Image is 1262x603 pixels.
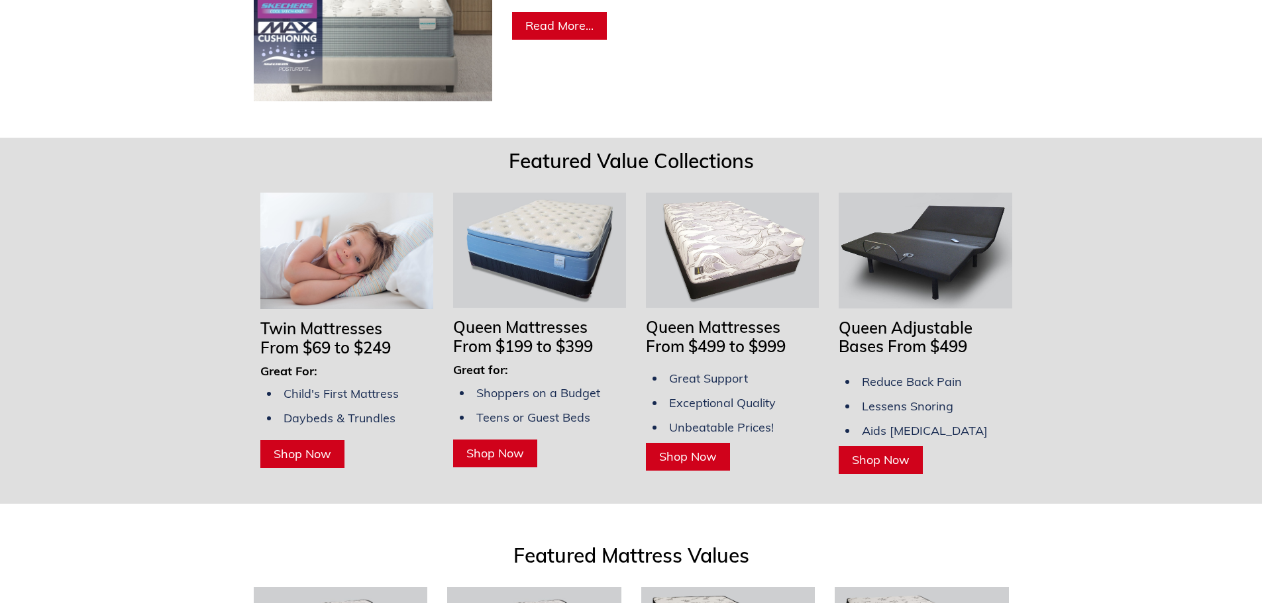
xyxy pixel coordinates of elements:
[646,193,819,308] img: Queen Mattresses From $449 to $949
[659,449,717,464] span: Shop Now
[669,420,774,435] span: Unbeatable Prices!
[453,440,537,467] a: Shop Now
[513,543,749,568] span: Featured Mattress Values
[260,318,382,338] span: Twin Mattresses
[453,362,508,377] span: Great for:
[852,452,910,467] span: Shop Now
[476,410,590,425] span: Teens or Guest Beds
[284,410,395,426] span: Daybeds & Trundles
[466,445,524,461] span: Shop Now
[646,443,730,471] a: Shop Now
[839,193,1012,308] img: Adjustable Bases Starting at $379
[453,193,626,308] img: Queen Mattresses From $199 to $349
[509,148,754,173] span: Featured Value Collections
[646,317,780,337] span: Queen Mattresses
[512,12,607,40] a: Read More...
[453,317,588,337] span: Queen Mattresses
[862,398,953,414] span: Lessens Snoring
[274,446,331,461] span: Shop Now
[260,363,317,379] span: Great For:
[260,338,391,357] span: From $69 to $249
[669,395,776,410] span: Exceptional Quality
[862,374,962,389] span: Reduce Back Pain
[284,386,399,401] span: Child's First Mattress
[862,423,988,438] span: Aids [MEDICAL_DATA]
[453,336,593,356] span: From $199 to $399
[260,440,344,468] a: Shop Now
[646,336,786,356] span: From $499 to $999
[839,446,923,474] a: Shop Now
[839,318,973,357] span: Queen Adjustable Bases From $499
[669,371,748,386] span: Great Support
[525,18,594,33] span: Read More...
[476,385,600,400] span: Shoppers on a Budget
[260,193,433,309] img: Twin Mattresses From $69 to $169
